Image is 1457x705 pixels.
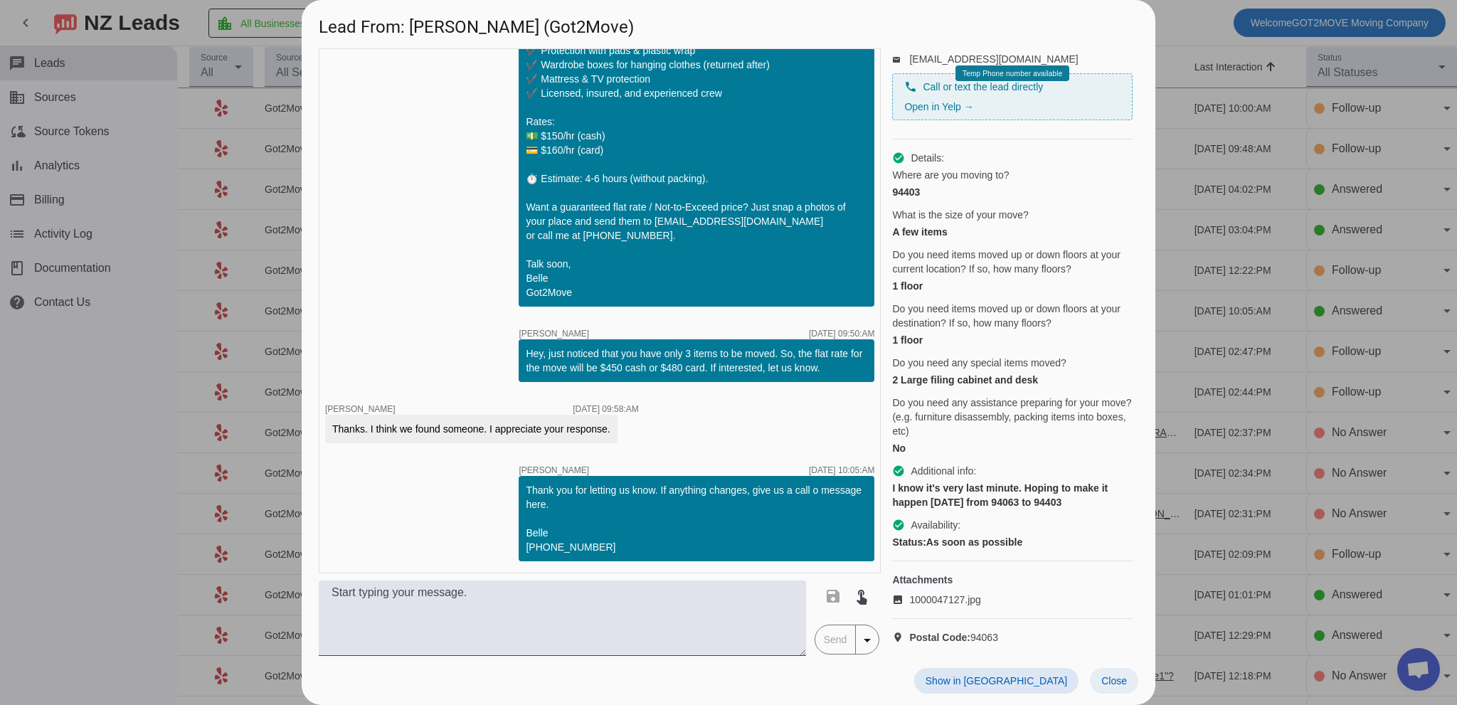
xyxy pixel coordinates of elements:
[892,168,1009,182] span: Where are you moving to?
[923,80,1043,94] span: Call or text the lead directly
[892,632,909,643] mat-icon: location_on
[892,396,1133,438] span: Do you need any assistance preparing for your move? (e.g. furniture disassembly, packing items in...
[892,573,1133,587] h4: Attachments
[892,225,1133,239] div: A few items
[892,536,926,548] strong: Status:
[909,632,970,643] strong: Postal Code:
[892,593,1133,607] a: 1000047127.jpg
[909,53,1078,65] a: [EMAIL_ADDRESS][DOMAIN_NAME]
[892,356,1066,370] span: Do you need any special items moved?
[892,535,1133,549] div: As soon as possible
[519,329,589,338] span: [PERSON_NAME]
[892,55,909,63] mat-icon: email
[892,481,1133,509] div: I know it's very last minute. Hoping to make it happen [DATE] from 94063 to 94403
[892,152,905,164] mat-icon: check_circle
[519,466,589,475] span: [PERSON_NAME]
[809,466,874,475] div: [DATE] 10:05:AM
[892,594,909,605] mat-icon: image
[904,101,973,112] a: Open in Yelp →
[892,208,1028,222] span: What is the size of your move?
[911,518,960,532] span: Availability:
[892,333,1133,347] div: 1 floor
[963,70,1062,78] span: Temp Phone number available
[909,593,980,607] span: 1000047127.jpg
[1101,675,1127,687] span: Close
[526,346,867,375] div: Hey, just noticed that you have only 3 items to be moved. So, the flat rate for the move will be ...
[859,632,876,649] mat-icon: arrow_drop_down
[892,519,905,531] mat-icon: check_circle
[911,151,944,165] span: Details:
[909,630,998,645] span: 94063
[911,464,976,478] span: Additional info:
[892,373,1133,387] div: 2 Large filing cabinet and desk
[892,248,1133,276] span: Do you need items moved up or down floors at your current location? If so, how many floors?
[573,405,638,413] div: [DATE] 09:58:AM
[332,422,610,436] div: Thanks. I think we found someone. I appreciate your response.
[904,80,917,93] mat-icon: phone
[325,404,396,414] span: [PERSON_NAME]
[914,668,1079,694] button: Show in [GEOGRAPHIC_DATA]
[926,675,1067,687] span: Show in [GEOGRAPHIC_DATA]
[892,465,905,477] mat-icon: check_circle
[853,588,870,605] mat-icon: touch_app
[892,441,1133,455] div: No
[809,329,874,338] div: [DATE] 09:50:AM
[892,302,1133,330] span: Do you need items moved up or down floors at your destination? If so, how many floors?
[892,185,1133,199] div: 94403
[1090,668,1138,694] button: Close
[526,483,867,554] div: Thank you for letting us know. If anything changes, give us a call o message here. Belle [PHONE_N...
[892,279,1133,293] div: 1 floor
